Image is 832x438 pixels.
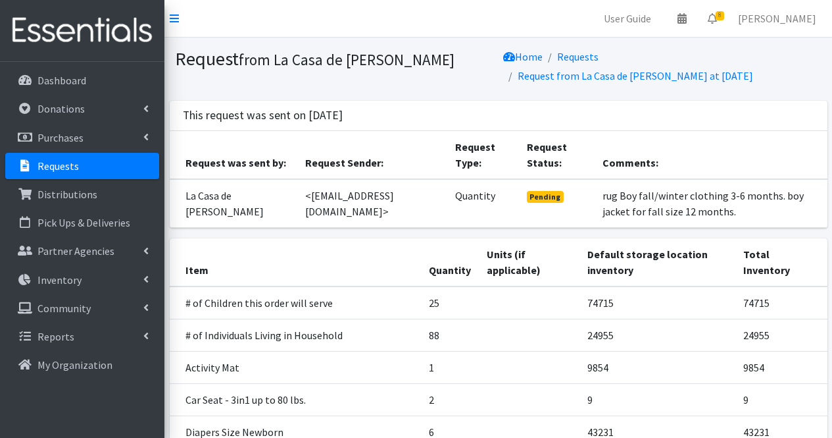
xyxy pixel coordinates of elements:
th: Request Type: [447,131,518,179]
td: Quantity [447,179,518,228]
a: Dashboard [5,67,159,94]
a: Donations [5,96,159,122]
a: Purchases [5,124,159,151]
h1: Request [175,47,494,70]
th: Default storage location inventory [579,238,735,287]
p: Pick Ups & Deliveries [37,216,130,229]
a: Pick Ups & Deliveries [5,209,159,236]
p: Dashboard [37,74,86,87]
td: La Casa de [PERSON_NAME] [170,179,298,228]
p: Requests [37,159,79,173]
p: Purchases [37,131,84,144]
th: Request Sender: [297,131,447,179]
th: Units (if applicable) [479,238,579,287]
td: 9 [579,383,735,416]
a: Inventory [5,267,159,293]
a: [PERSON_NAME] [727,5,827,32]
p: Inventory [37,273,82,287]
td: 74715 [579,287,735,319]
span: 8 [716,11,724,20]
a: Partner Agencies [5,238,159,264]
a: 8 [697,5,727,32]
td: 25 [421,287,479,319]
td: 9854 [579,351,735,383]
img: HumanEssentials [5,9,159,53]
td: rug Boy fall/winter clothing 3-6 months. boy jacket for fall size 12 months. [595,179,827,228]
td: Car Seat - 3in1 up to 80 lbs. [170,383,422,416]
p: Community [37,302,91,315]
td: # of Children this order will serve [170,287,422,319]
p: Distributions [37,188,97,201]
td: 24955 [735,319,827,351]
p: Donations [37,102,85,115]
a: Requests [5,153,159,179]
p: Reports [37,330,74,343]
a: Request from La Casa de [PERSON_NAME] at [DATE] [518,69,753,82]
a: Reports [5,323,159,350]
td: 9854 [735,351,827,383]
td: 24955 [579,319,735,351]
th: Request was sent by: [170,131,298,179]
td: Activity Mat [170,351,422,383]
a: User Guide [593,5,662,32]
th: Total Inventory [735,238,827,287]
th: Quantity [421,238,479,287]
td: 1 [421,351,479,383]
th: Item [170,238,422,287]
td: <[EMAIL_ADDRESS][DOMAIN_NAME]> [297,179,447,228]
td: 88 [421,319,479,351]
th: Request Status: [519,131,595,179]
a: My Organization [5,352,159,378]
td: 2 [421,383,479,416]
td: 74715 [735,287,827,319]
p: My Organization [37,358,112,371]
td: # of Individuals Living in Household [170,319,422,351]
p: Partner Agencies [37,244,114,258]
th: Comments: [595,131,827,179]
td: 9 [735,383,827,416]
a: Requests [557,50,599,63]
a: Community [5,295,159,321]
a: Home [503,50,543,63]
small: from La Casa de [PERSON_NAME] [239,50,454,69]
span: Pending [527,191,564,203]
h3: This request was sent on [DATE] [183,109,343,123]
a: Distributions [5,181,159,207]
